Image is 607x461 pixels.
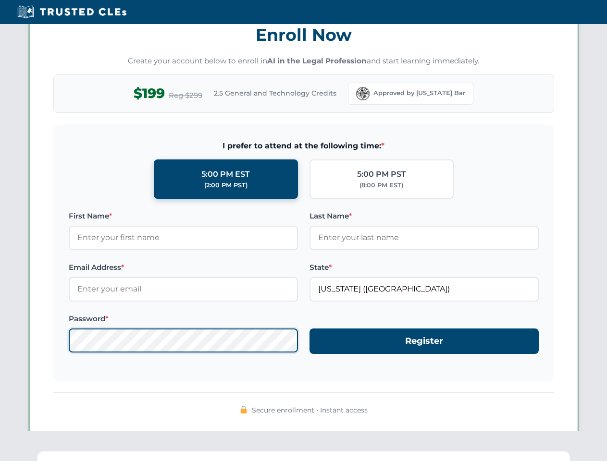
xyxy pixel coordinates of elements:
[69,140,539,152] span: I prefer to attend at the following time:
[252,405,368,415] span: Secure enrollment • Instant access
[310,262,539,273] label: State
[201,168,250,181] div: 5:00 PM EST
[214,88,336,98] span: 2.5 General and Technology Credits
[373,88,465,98] span: Approved by [US_STATE] Bar
[310,226,539,250] input: Enter your last name
[267,56,367,65] strong: AI in the Legal Profession
[169,90,202,101] span: Reg $299
[14,5,129,19] img: Trusted CLEs
[240,406,248,413] img: 🔒
[69,210,298,222] label: First Name
[69,313,298,325] label: Password
[69,277,298,301] input: Enter your email
[69,262,298,273] label: Email Address
[53,56,554,67] p: Create your account below to enroll in and start learning immediately.
[356,87,370,100] img: Florida Bar
[359,181,403,190] div: (8:00 PM EST)
[69,226,298,250] input: Enter your first name
[310,210,539,222] label: Last Name
[53,20,554,50] h3: Enroll Now
[357,168,406,181] div: 5:00 PM PST
[134,83,165,104] span: $199
[204,181,248,190] div: (2:00 PM PST)
[310,328,539,354] button: Register
[310,277,539,301] input: Florida (FL)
